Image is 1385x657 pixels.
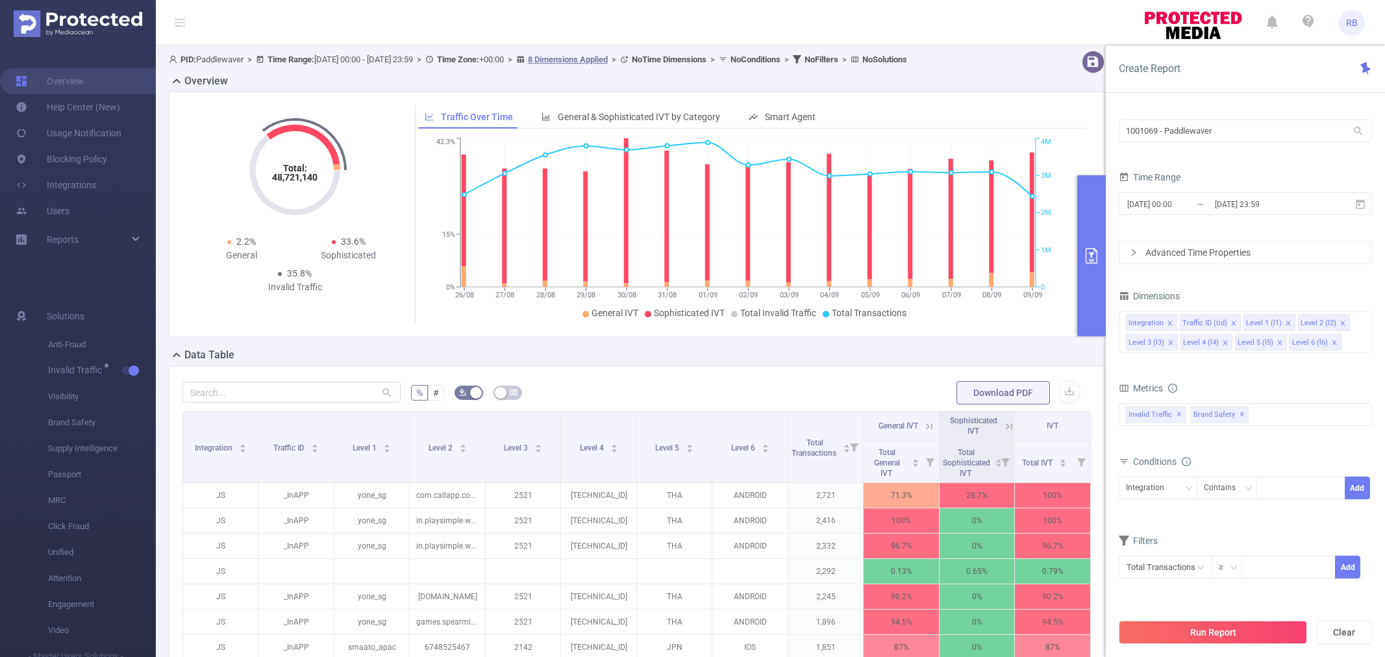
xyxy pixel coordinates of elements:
[535,447,542,451] i: icon: caret-down
[832,308,906,318] span: Total Transactions
[765,112,816,122] span: Smart Agent
[730,55,780,64] b: No Conditions
[637,534,712,558] p: THA
[577,291,595,299] tspan: 29/08
[459,442,467,450] div: Sort
[1214,195,1319,213] input: End date
[860,291,879,299] tspan: 05/09
[864,584,938,609] p: 90.2%
[183,610,258,634] p: JS
[788,534,863,558] p: 2,332
[1015,610,1090,634] p: 94.5%
[1129,334,1164,351] div: Level 3 (l3)
[1041,246,1051,254] tspan: 1M
[1119,62,1180,75] span: Create Report
[258,483,333,508] p: _InAPP
[637,508,712,533] p: THA
[843,442,851,450] div: Sort
[48,488,156,514] span: MRC
[1177,407,1182,423] span: ✕
[1346,10,1358,36] span: RB
[1129,315,1164,332] div: Integration
[1133,456,1191,467] span: Conditions
[912,457,919,465] div: Sort
[1119,172,1180,182] span: Time Range
[459,442,466,446] i: icon: caret-up
[334,508,409,533] p: yone_sg
[542,112,551,121] i: icon: bar-chart
[862,55,907,64] b: No Solutions
[1285,320,1291,328] i: icon: close
[712,534,787,558] p: ANDROID
[1245,484,1253,493] i: icon: down
[188,249,295,262] div: General
[184,73,228,89] h2: Overview
[273,443,306,452] span: Traffic ID
[1119,621,1307,644] button: Run Report
[334,534,409,558] p: yone_sg
[995,457,1002,461] i: icon: caret-up
[788,508,863,533] p: 2,416
[183,483,258,508] p: JS
[780,55,793,64] span: >
[14,10,142,37] img: Protected Media
[181,55,196,64] b: PID:
[1041,138,1051,147] tspan: 4M
[48,332,156,358] span: Anti-Fraud
[712,584,787,609] p: ANDROID
[686,447,693,451] i: icon: caret-down
[956,381,1050,404] button: Download PDF
[921,441,939,482] i: Filter menu
[740,308,816,318] span: Total Invalid Traffic
[1126,195,1231,213] input: Start date
[16,146,107,172] a: Blocking Policy
[788,584,863,609] p: 2,245
[1167,340,1174,347] i: icon: close
[712,508,787,533] p: ANDROID
[655,443,681,452] span: Level 5
[1072,441,1090,482] i: Filter menu
[1230,564,1238,573] i: icon: down
[942,291,960,299] tspan: 07/09
[820,291,839,299] tspan: 04/09
[617,291,636,299] tspan: 30/08
[48,366,106,375] span: Invalid Traffic
[1240,407,1245,423] span: ✕
[272,172,318,182] tspan: 48,721,140
[982,291,1001,299] tspan: 08/09
[504,55,516,64] span: >
[258,584,333,609] p: _InAPP
[384,447,391,451] i: icon: caret-down
[486,584,560,609] p: 2521
[311,442,319,450] div: Sort
[637,483,712,508] p: THA
[47,303,84,329] span: Solutions
[182,382,401,403] input: Search...
[295,249,402,262] div: Sophisticated
[459,388,467,396] i: icon: bg-colors
[995,457,1003,465] div: Sort
[1238,334,1273,351] div: Level 5 (l5)
[1335,556,1360,578] button: Add
[995,462,1002,465] i: icon: caret-down
[838,55,851,64] span: >
[610,442,618,450] div: Sort
[425,112,434,121] i: icon: line-chart
[1060,462,1067,465] i: icon: caret-down
[762,442,769,450] div: Sort
[658,291,677,299] tspan: 31/08
[1041,283,1045,291] tspan: 0
[334,483,409,508] p: yone_sg
[442,230,455,239] tspan: 15%
[242,280,349,294] div: Invalid Traffic
[334,584,409,609] p: yone_sg
[1041,171,1051,180] tspan: 3M
[48,565,156,591] span: Attention
[1059,457,1067,465] div: Sort
[47,227,79,253] a: Reports
[1015,559,1090,584] p: 0.79%
[1015,584,1090,609] p: 90.2%
[384,442,391,446] i: icon: caret-up
[1060,457,1067,461] i: icon: caret-up
[48,462,156,488] span: Passport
